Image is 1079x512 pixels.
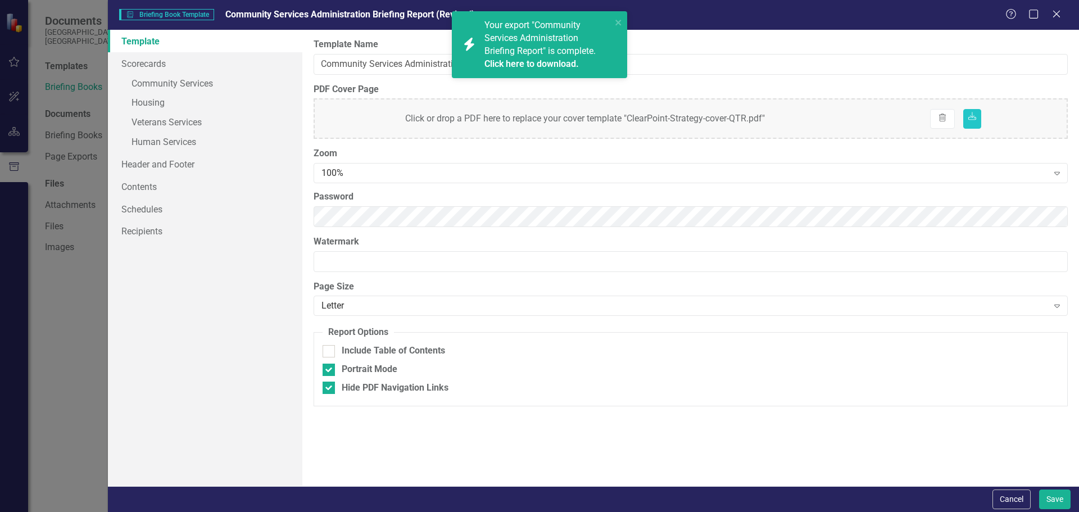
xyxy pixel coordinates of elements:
[323,326,394,339] legend: Report Options
[484,20,609,70] span: Your export "Community Services Administration Briefing Report" is complete.
[108,220,302,242] a: Recipients
[321,300,1048,312] div: Letter
[108,75,302,94] a: Community Services
[992,490,1031,509] button: Cancel
[108,133,302,153] a: Human Services
[314,38,1068,51] label: Template Name
[108,114,302,133] a: Veterans Services
[342,345,445,357] div: Include Table of Contents
[108,153,302,175] a: Header and Footer
[314,280,1068,293] label: Page Size
[314,147,1068,160] label: Zoom
[108,175,302,198] a: Contents
[119,9,214,20] span: Briefing Book Template
[1039,490,1071,509] button: Save
[342,363,397,376] div: Portrait Mode
[108,52,302,75] a: Scorecards
[108,198,302,220] a: Schedules
[225,9,475,20] span: Community Services Administration Briefing Report (Revised)
[314,83,1068,96] label: PDF Cover Page
[400,107,770,131] div: Click or drop a PDF here to replace your cover template "ClearPoint-Strategy-cover-QTR.pdf"
[484,58,579,69] a: Click here to download.
[615,16,623,29] button: close
[321,167,1048,180] div: 100%
[342,382,448,395] div: Hide PDF Navigation Links
[314,191,1068,203] label: Password
[108,94,302,114] a: Housing
[314,235,1068,248] label: Watermark
[108,30,302,52] a: Template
